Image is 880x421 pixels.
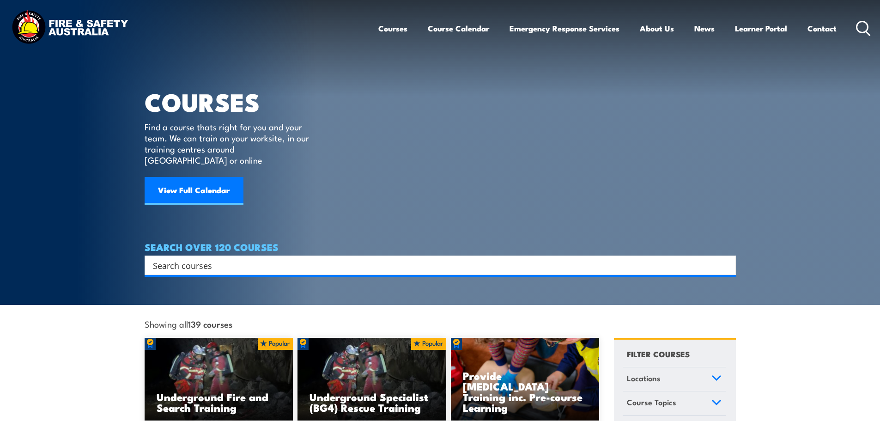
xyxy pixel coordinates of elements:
h3: Provide [MEDICAL_DATA] Training inc. Pre-course Learning [463,370,588,413]
img: Underground mine rescue [145,338,293,421]
a: About Us [640,16,674,41]
h1: COURSES [145,91,322,112]
p: Find a course thats right for you and your team. We can train on your worksite, in our training c... [145,121,313,165]
span: Locations [627,372,661,384]
input: Search input [153,258,716,272]
a: Courses [378,16,407,41]
a: Course Topics [623,391,726,415]
span: Showing all [145,319,232,329]
a: Underground Specialist (BG4) Rescue Training [297,338,446,421]
a: Underground Fire and Search Training [145,338,293,421]
a: Course Calendar [428,16,489,41]
span: Course Topics [627,396,676,409]
img: Low Voltage Rescue and Provide CPR [451,338,600,421]
form: Search form [155,259,717,272]
a: News [694,16,715,41]
h3: Underground Fire and Search Training [157,391,281,413]
a: Emergency Response Services [510,16,619,41]
a: Contact [807,16,837,41]
a: Provide [MEDICAL_DATA] Training inc. Pre-course Learning [451,338,600,421]
h3: Underground Specialist (BG4) Rescue Training [310,391,434,413]
a: Locations [623,367,726,391]
button: Search magnifier button [720,259,733,272]
h4: SEARCH OVER 120 COURSES [145,242,736,252]
a: View Full Calendar [145,177,243,205]
a: Learner Portal [735,16,787,41]
img: Underground mine rescue [297,338,446,421]
strong: 139 courses [188,317,232,330]
h4: FILTER COURSES [627,348,690,360]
